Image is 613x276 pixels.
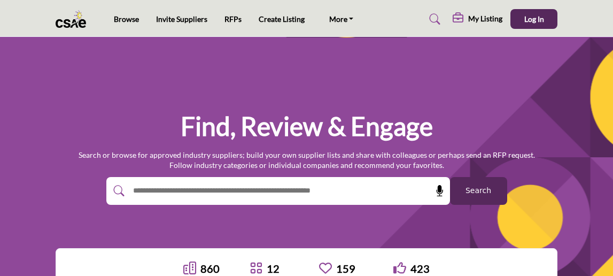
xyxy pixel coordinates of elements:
span: Search [465,185,491,196]
a: RFPs [224,14,242,24]
a: Go to Recommended [319,262,332,276]
a: Go to Featured [250,262,262,276]
a: 860 [200,262,220,275]
p: Search or browse for approved industry suppliers; build your own supplier lists and share with co... [79,150,535,171]
h5: My Listing [468,14,502,24]
a: Search [419,11,447,28]
div: My Listing [453,13,502,26]
span: Log In [524,14,544,24]
a: 12 [267,262,280,275]
a: More [322,12,361,27]
h1: Find, Review & Engage [181,110,433,143]
a: 159 [336,262,355,275]
a: 423 [410,262,430,275]
a: Browse [114,14,139,24]
button: Search [450,177,507,205]
img: Site Logo [56,10,91,28]
a: Invite Suppliers [156,14,207,24]
a: Create Listing [259,14,305,24]
i: Go to Liked [393,262,406,274]
button: Log In [510,9,557,29]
